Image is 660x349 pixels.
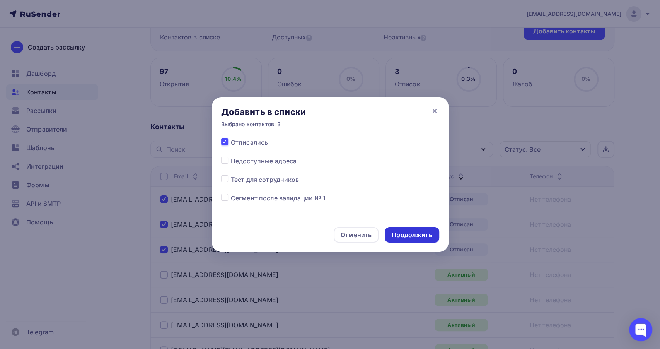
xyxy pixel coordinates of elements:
span: Сегмент после валидации № 1 [231,193,326,203]
span: Отписались [231,138,268,147]
div: Отменить [341,230,372,240]
div: Продолжить [392,231,432,240]
span: Недоступные адреса [231,156,297,166]
div: Добавить в списки [221,106,306,117]
span: Тест для сотрудников [231,175,299,184]
div: Выбрано контактов: 3 [221,120,306,128]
